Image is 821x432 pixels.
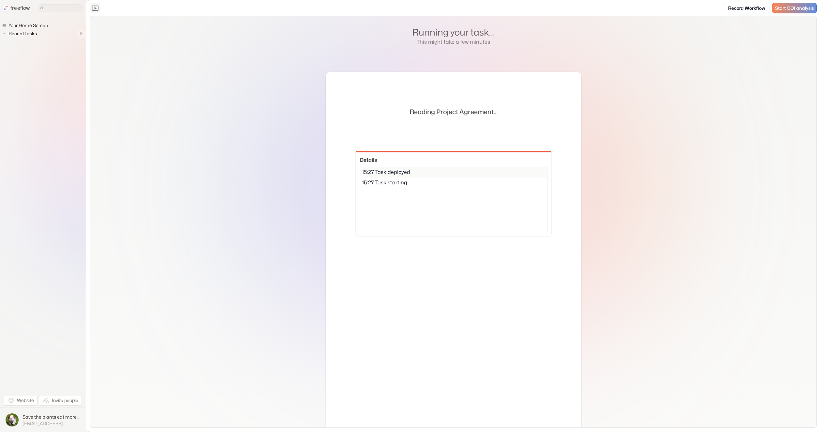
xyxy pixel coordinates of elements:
span: Recent tasks [7,30,39,37]
button: Close the sidebar [90,3,100,13]
h1: Running your task... [412,27,495,38]
span: Start COI analysis [775,6,814,11]
a: Start COI analysis [772,3,817,13]
h2: Details [360,156,547,164]
button: Recent tasks [2,30,39,38]
p: freeflow [10,4,30,12]
a: Record Workflow [724,3,769,13]
a: freeflow [3,4,30,12]
span: 0 [77,29,86,38]
div: 15:27 Task deployed [360,167,547,177]
a: Your Home Screen [2,22,51,29]
span: Reading Project Agreement... [410,107,498,117]
span: Your Home Screen [7,22,50,29]
span: [EMAIL_ADDRESS][DOMAIN_NAME] [22,421,80,426]
img: profile [6,413,19,426]
span: Save the plants eat more meat [22,414,80,420]
div: 15:27 Task starting [360,177,547,188]
button: Invite people [39,395,82,406]
a: Website [4,395,37,406]
button: Save the plants eat more meat[EMAIL_ADDRESS][DOMAIN_NAME] [4,412,82,428]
